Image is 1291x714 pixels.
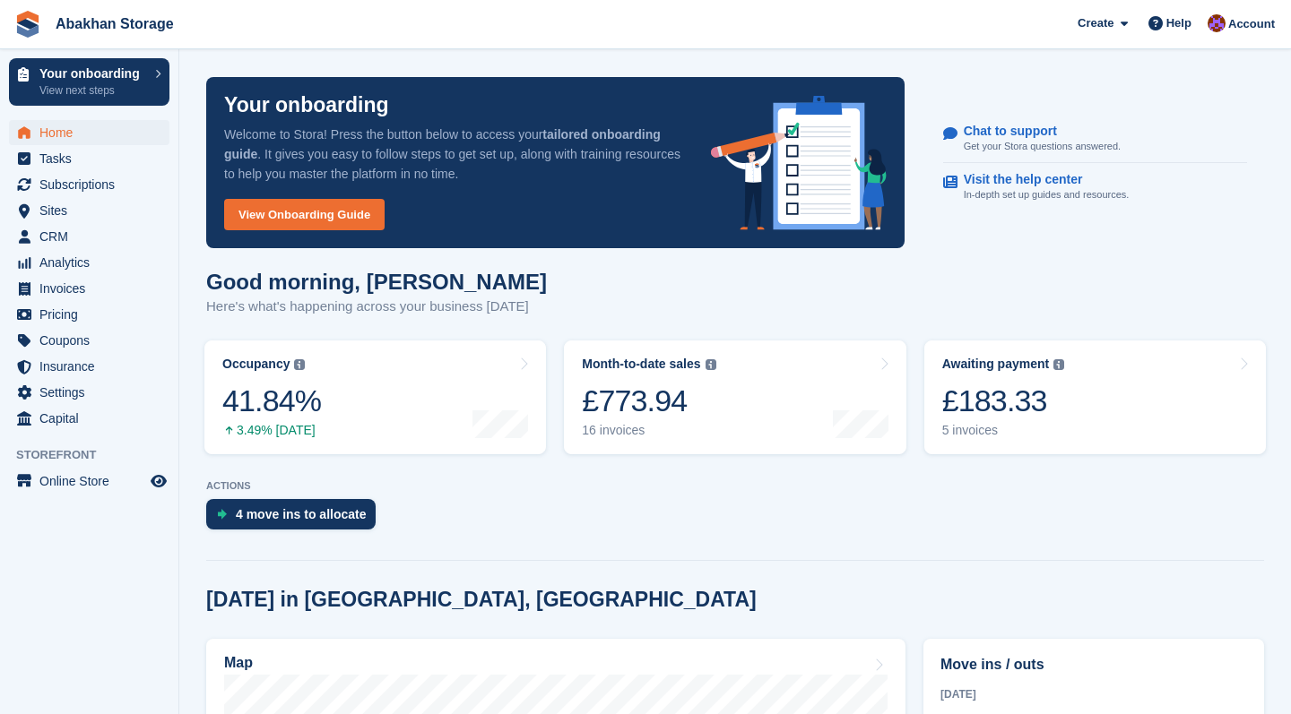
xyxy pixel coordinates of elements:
[224,95,389,116] p: Your onboarding
[964,139,1121,154] p: Get your Stora questions answered.
[39,469,147,494] span: Online Store
[1208,14,1226,32] img: William Abakhan
[9,224,169,249] a: menu
[148,470,169,492] a: Preview store
[39,67,146,80] p: Your onboarding
[48,9,181,39] a: Abakhan Storage
[964,124,1106,139] p: Chat to support
[9,276,169,301] a: menu
[9,380,169,405] a: menu
[39,146,147,171] span: Tasks
[9,146,169,171] a: menu
[39,198,147,223] span: Sites
[706,359,716,370] img: icon-info-grey-7440780725fd019a000dd9b08b2336e03edf1995a4989e88bcd33f0948082b44.svg
[9,469,169,494] a: menu
[9,58,169,106] a: Your onboarding View next steps
[16,446,178,464] span: Storefront
[940,686,1247,702] div: [DATE]
[9,198,169,223] a: menu
[942,423,1065,438] div: 5 invoices
[222,423,321,438] div: 3.49% [DATE]
[39,380,147,405] span: Settings
[39,354,147,379] span: Insurance
[9,328,169,353] a: menu
[9,172,169,197] a: menu
[39,172,147,197] span: Subscriptions
[711,96,887,230] img: onboarding-info-6c161a55d2c0e0a8cae90662b2fe09162a5109e8cc188191df67fb4f79e88e88.svg
[943,115,1247,164] a: Chat to support Get your Stora questions answered.
[39,120,147,145] span: Home
[9,406,169,431] a: menu
[942,383,1065,419] div: £183.33
[224,199,385,230] a: View Onboarding Guide
[940,654,1247,675] h2: Move ins / outs
[222,383,321,419] div: 41.84%
[217,509,227,520] img: move_ins_to_allocate_icon-fdf77a2bb77ea45bf5b3d319d69a93e2d87916cf1d5bf7949dd705db3b84f3ca.svg
[9,120,169,145] a: menu
[1228,15,1275,33] span: Account
[206,588,757,612] h2: [DATE] in [GEOGRAPHIC_DATA], [GEOGRAPHIC_DATA]
[294,359,305,370] img: icon-info-grey-7440780725fd019a000dd9b08b2336e03edf1995a4989e88bcd33f0948082b44.svg
[39,250,147,275] span: Analytics
[224,125,682,184] p: Welcome to Stora! Press the button below to access your . It gives you easy to follow steps to ge...
[39,328,147,353] span: Coupons
[39,406,147,431] span: Capital
[206,270,547,294] h1: Good morning, [PERSON_NAME]
[39,224,147,249] span: CRM
[206,499,385,538] a: 4 move ins to allocate
[206,480,1264,492] p: ACTIONS
[942,357,1050,372] div: Awaiting payment
[582,423,715,438] div: 16 invoices
[204,340,546,454] a: Occupancy 41.84% 3.49% [DATE]
[1053,359,1064,370] img: icon-info-grey-7440780725fd019a000dd9b08b2336e03edf1995a4989e88bcd33f0948082b44.svg
[582,383,715,419] div: £773.94
[9,302,169,327] a: menu
[9,354,169,379] a: menu
[943,163,1247,211] a: Visit the help center In-depth set up guides and resources.
[206,297,547,317] p: Here's what's happening across your business [DATE]
[9,250,169,275] a: menu
[222,357,290,372] div: Occupancy
[964,172,1115,187] p: Visit the help center
[39,276,147,301] span: Invoices
[224,655,253,671] h2: Map
[14,11,41,38] img: stora-icon-8386f47178a22dfd0bd8f6a31ec36ba5ce8667c1dd55bd0f319d3a0aa187defe.svg
[236,507,367,521] div: 4 move ins to allocate
[964,187,1130,202] p: In-depth set up guides and resources.
[39,82,146,99] p: View next steps
[39,302,147,327] span: Pricing
[564,340,905,454] a: Month-to-date sales £773.94 16 invoices
[1078,14,1113,32] span: Create
[924,340,1266,454] a: Awaiting payment £183.33 5 invoices
[1166,14,1191,32] span: Help
[582,357,700,372] div: Month-to-date sales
